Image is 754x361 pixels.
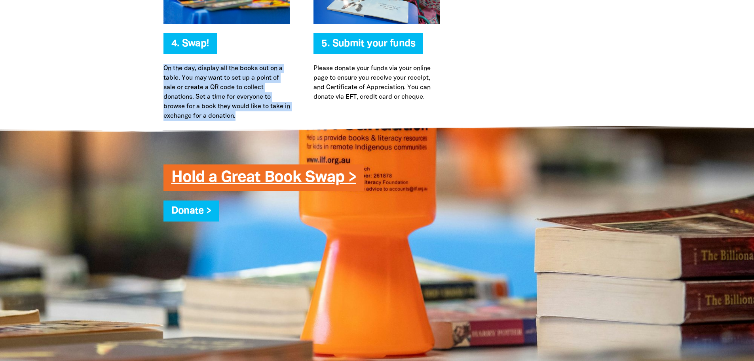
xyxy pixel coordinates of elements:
a: Donate > [171,206,211,216]
span: 5. Submit your funds [321,39,415,54]
a: Hold a Great Book Swap > [171,170,356,185]
span: 4. Swap! [171,39,209,54]
p: On the day, display all the books out on a table. You may want to set up a point of sale or creat... [163,64,290,121]
p: Please donate your funds via your online page to ensure you receive your receipt, and Certificate... [313,64,440,102]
